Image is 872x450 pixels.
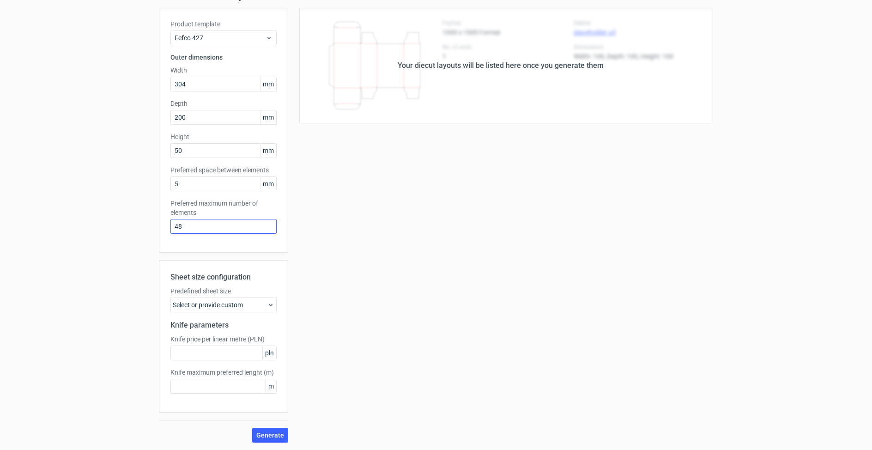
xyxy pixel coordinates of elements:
label: Preferred maximum number of elements [170,199,277,217]
label: Depth [170,99,277,108]
button: Generate [252,428,288,443]
span: mm [260,77,276,91]
span: Generate [256,432,284,438]
div: Your diecut layouts will be listed here once you generate them [398,60,604,71]
label: Knife maximum preferred lenght (m) [170,368,277,377]
span: mm [260,177,276,191]
span: Fefco 427 [175,33,266,43]
label: Preferred space between elements [170,165,277,175]
h3: Outer dimensions [170,53,277,62]
span: mm [260,110,276,124]
h2: Sheet size configuration [170,272,277,283]
label: Knife price per linear metre (PLN) [170,334,277,344]
label: Height [170,132,277,141]
label: Width [170,66,277,75]
span: mm [260,144,276,158]
h2: Knife parameters [170,320,277,331]
label: Predefined sheet size [170,286,277,296]
div: Select or provide custom [170,298,277,312]
label: Product template [170,19,277,29]
span: pln [262,346,276,360]
span: m [266,379,276,393]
